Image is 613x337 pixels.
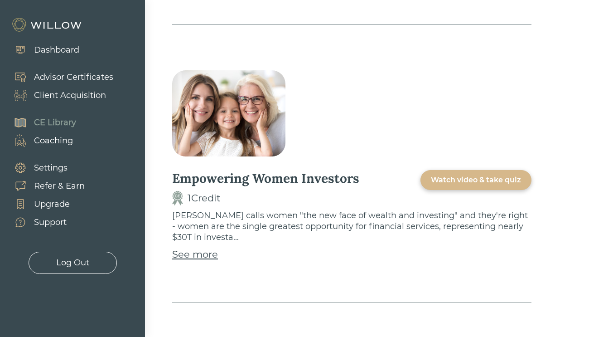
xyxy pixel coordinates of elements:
[34,162,68,174] div: Settings
[5,68,113,86] a: Advisor Certificates
[11,18,84,32] img: Willow
[5,41,79,59] a: Dashboard
[34,216,67,229] div: Support
[431,175,521,186] div: Watch video & take quiz
[5,132,76,150] a: Coaching
[5,177,85,195] a: Refer & Earn
[34,89,106,102] div: Client Acquisition
[5,86,113,104] a: Client Acquisition
[188,191,221,205] div: 1 Credit
[34,135,73,147] div: Coaching
[5,113,76,132] a: CE Library
[172,247,218,262] a: See more
[56,257,89,269] div: Log Out
[34,180,85,192] div: Refer & Earn
[172,210,531,243] p: [PERSON_NAME] calls women "the new face of wealth and investing" and they're right - women are th...
[34,198,70,210] div: Upgrade
[34,44,79,56] div: Dashboard
[5,159,85,177] a: Settings
[34,71,113,83] div: Advisor Certificates
[5,195,85,213] a: Upgrade
[34,117,76,129] div: CE Library
[172,170,359,186] div: Empowering Women Investors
